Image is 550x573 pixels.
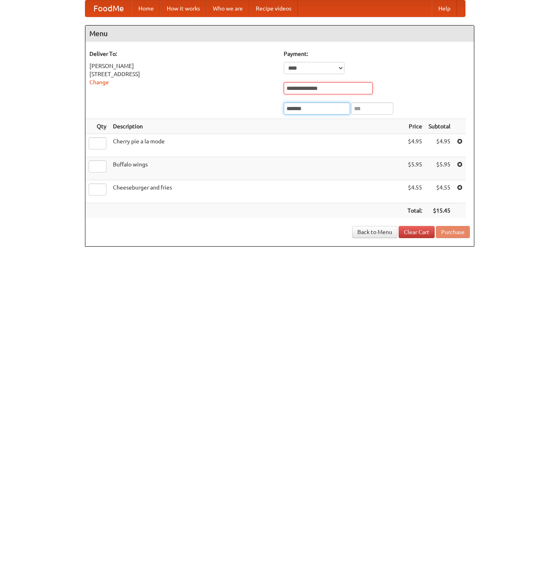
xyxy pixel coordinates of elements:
[404,157,425,180] td: $5.95
[110,157,404,180] td: Buffalo wings
[404,119,425,134] th: Price
[132,0,160,17] a: Home
[110,119,404,134] th: Description
[85,0,132,17] a: FoodMe
[249,0,298,17] a: Recipe videos
[425,203,454,218] th: $15.45
[206,0,249,17] a: Who we are
[89,50,276,58] h5: Deliver To:
[89,62,276,70] div: [PERSON_NAME]
[110,180,404,203] td: Cheeseburger and fries
[404,203,425,218] th: Total:
[404,134,425,157] td: $4.95
[425,180,454,203] td: $4.55
[352,226,397,238] a: Back to Menu
[399,226,435,238] a: Clear Cart
[85,26,474,42] h4: Menu
[425,119,454,134] th: Subtotal
[425,157,454,180] td: $5.95
[432,0,457,17] a: Help
[404,180,425,203] td: $4.55
[110,134,404,157] td: Cherry pie a la mode
[425,134,454,157] td: $4.95
[89,70,276,78] div: [STREET_ADDRESS]
[89,79,109,85] a: Change
[436,226,470,238] button: Purchase
[160,0,206,17] a: How it works
[85,119,110,134] th: Qty
[284,50,470,58] h5: Payment:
